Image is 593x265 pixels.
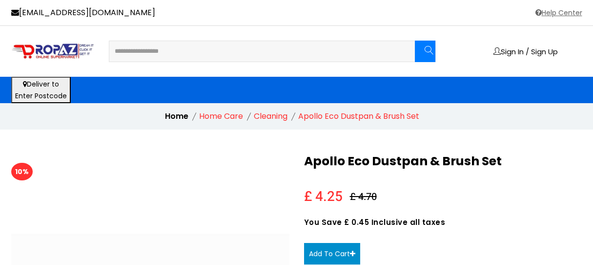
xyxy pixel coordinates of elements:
[199,110,243,122] li: Home Care
[11,163,33,180] span: 10%
[254,110,287,122] li: Cleaning
[350,191,377,203] span: £ 4.70
[298,110,419,122] li: Apollo Eco Dustpan & Brush Set
[304,154,582,169] h2: Apollo Eco Dustpan & Brush Set
[165,110,188,122] a: Home
[11,43,94,60] img: logo
[11,77,71,103] button: Deliver toEnter Postcode
[304,243,360,265] button: Add To Cart
[304,191,343,203] span: £ 4.25
[304,219,582,226] span: You Save £ 0.45 Inclusive all taxes
[493,47,558,55] a: Sign In / Sign Up
[534,7,582,19] a: Help Center
[11,7,155,19] a: [EMAIL_ADDRESS][DOMAIN_NAME]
